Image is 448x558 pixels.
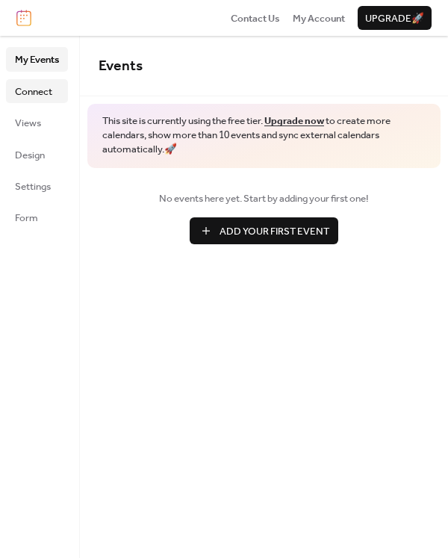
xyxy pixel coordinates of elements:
span: Contact Us [231,11,280,26]
a: My Account [293,10,345,25]
a: Upgrade now [264,111,324,131]
span: Events [99,52,143,80]
a: Form [6,205,68,229]
span: Form [15,211,38,226]
span: No events here yet. Start by adding your first one! [99,191,429,206]
span: Upgrade 🚀 [365,11,424,26]
span: Connect [15,84,52,99]
span: Add Your First Event [220,224,329,239]
span: My Account [293,11,345,26]
a: Design [6,143,68,167]
a: My Events [6,47,68,71]
a: Contact Us [231,10,280,25]
a: Settings [6,174,68,198]
img: logo [16,10,31,26]
span: My Events [15,52,59,67]
a: Views [6,111,68,134]
button: Add Your First Event [190,217,338,244]
span: This site is currently using the free tier. to create more calendars, show more than 10 events an... [102,114,426,157]
button: Upgrade🚀 [358,6,432,30]
span: Views [15,116,41,131]
span: Settings [15,179,51,194]
a: Connect [6,79,68,103]
a: Add Your First Event [99,217,429,244]
span: Design [15,148,45,163]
